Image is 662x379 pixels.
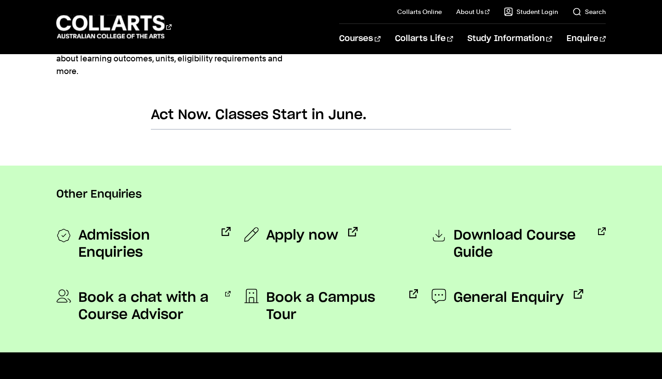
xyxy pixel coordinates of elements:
[244,227,358,244] a: Apply now
[572,7,606,16] a: Search
[56,227,231,261] a: Admission Enquiries
[339,24,380,54] a: Courses
[56,187,606,202] p: Other Enquiries
[453,227,588,261] span: Download Course Guide
[56,289,231,324] a: Book a chat with a Course Advisor
[151,106,511,129] h2: Act Now. Classes Start in June.
[78,289,215,324] span: Book a chat with a Course Advisor
[431,227,606,261] a: Download Course Guide
[456,7,490,16] a: About Us
[453,289,564,306] span: General Enquiry
[395,24,453,54] a: Collarts Life
[467,24,552,54] a: Study Information
[431,289,583,306] a: General Enquiry
[266,227,338,244] span: Apply now
[244,289,418,324] a: Book a Campus Tour
[567,24,606,54] a: Enquire
[56,14,172,40] div: Go to homepage
[78,227,212,261] span: Admission Enquiries
[266,289,399,324] span: Book a Campus Tour
[504,7,558,16] a: Student Login
[397,7,442,16] a: Collarts Online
